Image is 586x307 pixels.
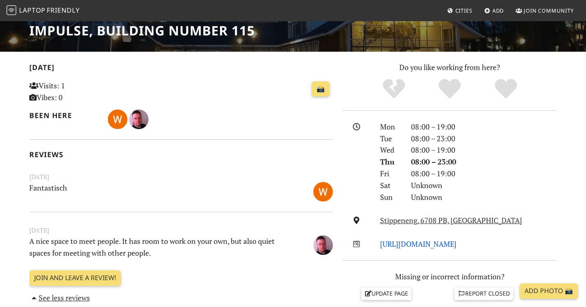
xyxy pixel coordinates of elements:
[24,225,338,235] small: [DATE]
[422,78,478,100] div: Yes
[366,78,422,100] div: No
[29,80,124,103] p: Visits: 1 Vibes: 0
[313,239,333,249] span: Bart Doorneweert
[375,121,406,133] div: Mon
[455,7,472,14] span: Cities
[7,5,16,15] img: LaptopFriendly
[524,7,574,14] span: Join Community
[129,114,149,123] span: Bart Doorneweert
[47,6,79,15] span: Friendly
[29,23,255,38] h1: Impulse, Building number 115
[406,156,562,168] div: 08:00 – 23:00
[492,7,504,14] span: Add
[380,215,522,225] a: Stippeneng, 6708 PB, [GEOGRAPHIC_DATA]
[29,63,333,75] h2: [DATE]
[29,150,333,159] h2: Reviews
[406,121,562,133] div: 08:00 – 19:00
[444,3,476,18] a: Cities
[380,239,457,249] a: [URL][DOMAIN_NAME]
[7,4,80,18] a: LaptopFriendly LaptopFriendly
[406,144,562,156] div: 08:00 – 19:00
[313,186,333,195] span: Wouter van Maaren
[24,182,286,200] p: Fantastisch
[108,114,129,123] span: Wouter van Maaren
[29,270,121,286] a: Join and leave a review!
[343,61,557,73] p: Do you like working from here?
[375,133,406,145] div: Tue
[512,3,577,18] a: Join Community
[478,78,534,100] div: Definitely!
[29,293,90,303] a: See less reviews
[361,287,412,300] a: Update page
[406,133,562,145] div: 08:00 – 23:00
[19,6,46,15] span: Laptop
[520,283,578,299] a: Add Photo 📸
[312,81,330,97] a: 📸
[375,144,406,156] div: Wed
[481,3,507,18] a: Add
[375,156,406,168] div: Thu
[313,182,333,202] img: 2629-wouter.jpg
[29,111,98,120] h2: Been here
[343,271,557,283] p: Missing or incorrect information?
[313,235,333,255] img: 857-bart.jpg
[24,235,286,259] p: A nice space to meet people. It has room to work on your own, but also quiet spaces for meeting w...
[375,180,406,191] div: Sat
[375,168,406,180] div: Fri
[375,191,406,203] div: Sun
[406,180,562,191] div: Unknown
[406,191,562,203] div: Unknown
[24,172,338,182] small: [DATE]
[406,168,562,180] div: 08:00 – 19:00
[129,110,149,129] img: 857-bart.jpg
[455,287,513,300] a: Report closed
[108,110,127,129] img: 2629-wouter.jpg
